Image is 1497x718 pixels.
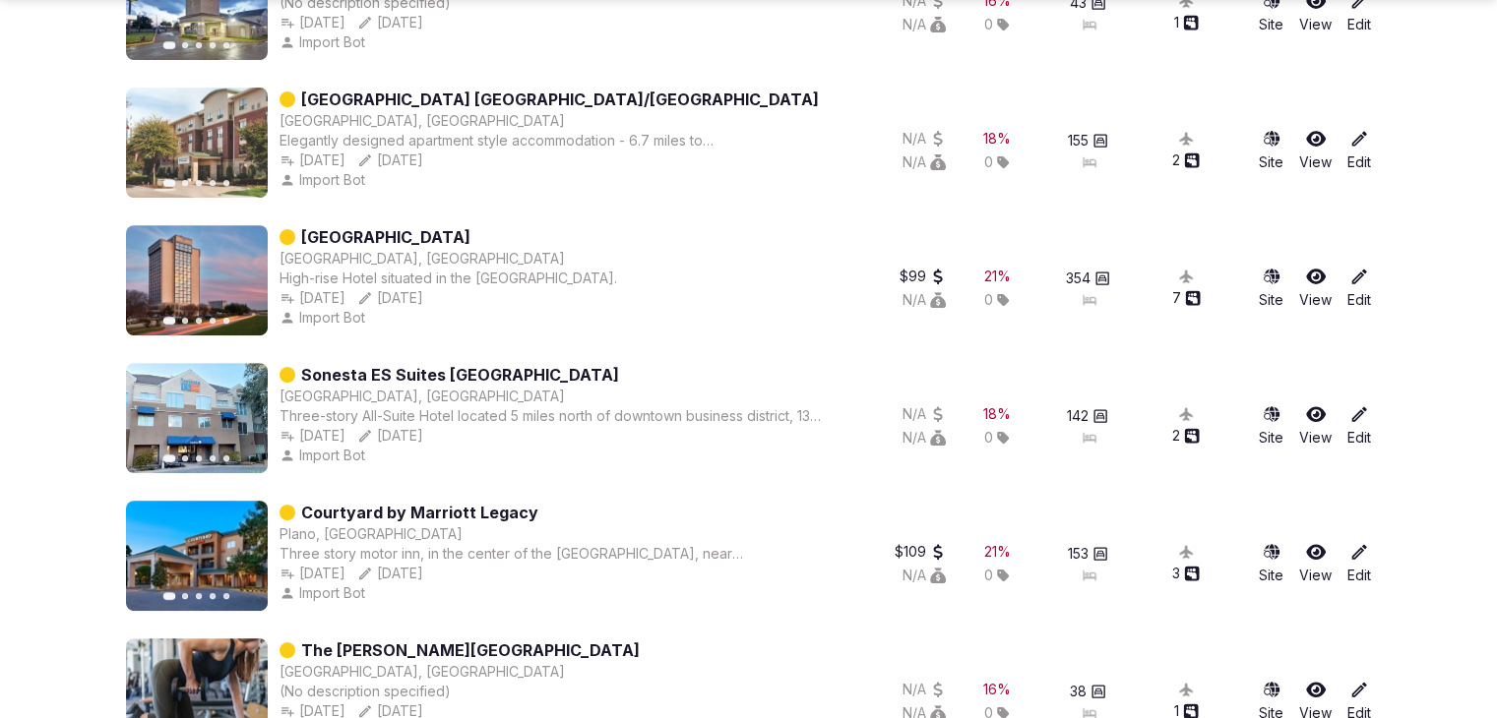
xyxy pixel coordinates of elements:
[984,290,993,310] span: 0
[903,15,946,34] button: N/A
[1172,288,1201,308] button: 7
[182,455,188,461] button: Go to slide 2
[1174,13,1199,32] button: 1
[210,42,216,48] button: Go to slide 4
[280,150,345,170] button: [DATE]
[196,455,202,461] button: Go to slide 3
[983,404,1011,424] button: 18%
[1299,404,1332,448] a: View
[223,455,229,461] button: Go to slide 5
[280,249,565,269] button: [GEOGRAPHIC_DATA], [GEOGRAPHIC_DATA]
[1259,404,1283,448] a: Site
[1172,426,1200,446] button: 2
[357,150,423,170] button: [DATE]
[1347,267,1371,310] a: Edit
[357,564,423,583] button: [DATE]
[280,288,345,308] div: [DATE]
[903,404,946,424] button: N/A
[280,544,832,564] div: Three story motor inn, in the center of the [GEOGRAPHIC_DATA], near [GEOGRAPHIC_DATA] and TV's [G...
[223,42,229,48] button: Go to slide 5
[210,455,216,461] button: Go to slide 4
[1347,542,1371,585] a: Edit
[903,129,946,149] div: N/A
[280,564,345,583] button: [DATE]
[984,267,1011,286] div: 21 %
[280,387,565,406] div: [GEOGRAPHIC_DATA], [GEOGRAPHIC_DATA]
[983,129,1011,149] button: 18%
[1259,129,1283,172] a: Site
[280,682,640,701] div: (No description specified)
[903,680,946,699] div: N/A
[900,267,946,286] button: $99
[182,180,188,186] button: Go to slide 2
[1068,544,1108,564] button: 153
[163,317,176,325] button: Go to slide 1
[280,426,345,446] div: [DATE]
[280,269,617,288] div: High-rise Hotel situated in the [GEOGRAPHIC_DATA].
[280,111,565,131] div: [GEOGRAPHIC_DATA], [GEOGRAPHIC_DATA]
[983,680,1011,699] div: 16 %
[984,542,1011,562] button: 21%
[280,406,832,426] div: Three-story All-Suite Hotel located 5 miles north of downtown business district, 13 miles from [G...
[210,593,216,599] button: Go to slide 4
[280,524,463,544] div: Plano, [GEOGRAPHIC_DATA]
[903,566,946,585] button: N/A
[1299,267,1332,310] a: View
[1259,542,1283,585] button: Site
[983,129,1011,149] div: 18 %
[357,288,423,308] button: [DATE]
[280,308,369,328] div: Import Bot
[280,170,369,190] button: Import Bot
[280,13,345,32] button: [DATE]
[1172,150,1200,170] button: 2
[983,680,1011,699] button: 16%
[210,180,216,186] button: Go to slide 4
[210,318,216,324] button: Go to slide 4
[163,592,176,600] button: Go to slide 1
[1068,131,1089,150] span: 155
[984,566,993,585] span: 0
[1070,682,1106,701] button: 38
[280,446,369,465] div: Import Bot
[1259,267,1283,310] a: Site
[223,180,229,186] button: Go to slide 5
[903,152,946,172] button: N/A
[301,501,538,524] a: Courtyard by Marriott Legacy
[1172,564,1200,583] button: 3
[280,32,369,52] button: Import Bot
[1068,131,1108,150] button: 155
[163,179,176,187] button: Go to slide 1
[903,428,946,448] div: N/A
[357,13,423,32] div: [DATE]
[280,662,565,682] button: [GEOGRAPHIC_DATA], [GEOGRAPHIC_DATA]
[182,42,188,48] button: Go to slide 2
[223,593,229,599] button: Go to slide 5
[126,363,268,473] img: Featured image for Sonesta ES Suites Dallas Market Center
[983,404,1011,424] div: 18 %
[301,225,470,249] a: [GEOGRAPHIC_DATA]
[1299,542,1332,585] a: View
[984,15,993,34] span: 0
[903,290,946,310] button: N/A
[895,542,946,562] button: $109
[280,583,369,603] div: Import Bot
[196,593,202,599] button: Go to slide 3
[1070,682,1087,701] span: 38
[126,225,268,335] img: Featured image for Crowne Plaza Dallas Market Center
